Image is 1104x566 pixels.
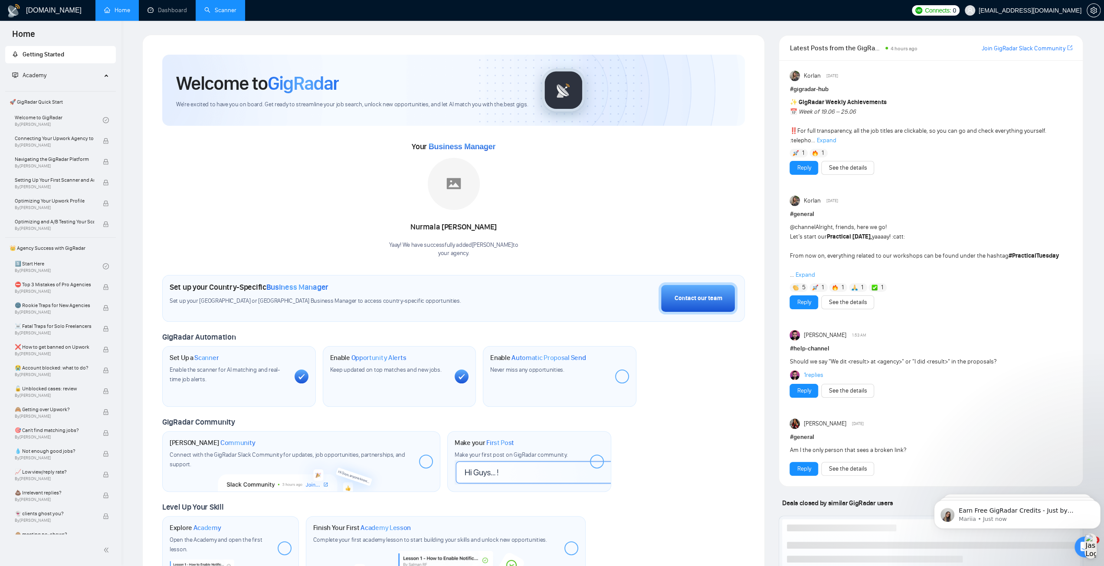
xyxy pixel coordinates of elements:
span: Open the Academy and open the first lesson. [170,536,262,553]
span: 1 [822,149,824,157]
span: By [PERSON_NAME] [15,455,94,461]
span: check-circle [103,117,109,123]
span: Business Manager [266,282,328,292]
span: ❌ How to get banned on Upwork [15,343,94,351]
span: Setting Up Your First Scanner and Auto-Bidder [15,176,94,184]
span: lock [103,513,109,519]
span: 1 [861,283,863,292]
span: 👑 Agency Success with GigRadar [6,239,115,257]
img: 🔥 [832,285,838,291]
img: placeholder.png [428,158,480,210]
li: Getting Started [5,46,116,63]
img: 🚀 [812,285,818,291]
span: Korlan [804,196,821,206]
span: Optimizing and A/B Testing Your Scanner for Better Results [15,217,94,226]
span: Opportunity Alerts [351,353,406,362]
button: Reply [790,384,818,398]
span: lock [103,180,109,186]
span: ‼️ [790,127,797,134]
span: Business Manager [429,142,495,151]
span: 👻 clients ghost you? [15,509,94,518]
span: 1 [881,283,883,292]
span: user [967,7,973,13]
span: [PERSON_NAME] [804,330,846,340]
span: By [PERSON_NAME] [15,330,94,336]
span: 💩 Irrelevant replies? [15,488,94,497]
span: Keep updated on top matches and new jobs. [330,366,442,373]
a: 1️⃣ Start HereBy[PERSON_NAME] [15,257,103,276]
span: 📈 Low view/reply rate? [15,468,94,476]
span: [DATE] [826,72,838,80]
h1: # gigradar-hub [790,85,1072,94]
span: lock [103,326,109,332]
span: lock [103,159,109,165]
img: Rodrigo Nask [790,370,799,380]
span: Expand [795,271,815,278]
span: By [PERSON_NAME] [15,226,94,231]
a: dashboardDashboard [147,7,187,14]
span: rocket [12,51,18,57]
span: lock [103,451,109,457]
a: Reply [797,386,811,396]
span: GigRadar [268,72,339,95]
span: fund-projection-screen [12,72,18,78]
span: lock [103,409,109,415]
button: Contact our team [658,282,737,314]
h1: [PERSON_NAME] [170,438,256,447]
span: By [PERSON_NAME] [15,351,94,357]
span: Make your first post on GigRadar community. [455,451,567,458]
span: lock [103,347,109,353]
span: [DATE] [826,197,838,205]
span: setting [1087,7,1100,14]
span: By [PERSON_NAME] [15,435,94,440]
img: 🔥 [812,150,818,156]
button: See the details [821,384,874,398]
span: By [PERSON_NAME] [15,476,94,481]
span: Deals closed by similar GigRadar users [779,495,896,510]
h1: Explore [170,523,221,532]
h1: Welcome to [176,72,339,95]
a: homeHome [104,7,130,14]
span: export [1067,44,1072,51]
h1: Enable [490,353,586,362]
span: 🚀 GigRadar Quick Start [6,93,115,111]
span: 🌚 Rookie Traps for New Agencies [15,301,94,310]
span: @channel [790,223,815,231]
span: [DATE] [852,420,864,428]
img: Korlan [790,196,800,206]
span: ✨ [790,98,797,106]
span: lock [103,388,109,394]
span: Expand [816,137,836,144]
span: lock [103,367,109,373]
img: upwork-logo.png [915,7,922,14]
h1: Make your [455,438,514,447]
span: lock [103,284,109,290]
strong: GigRadar Weekly Achievements [798,98,886,106]
span: By [PERSON_NAME] [15,164,94,169]
h1: Enable [330,353,406,362]
span: Am I the only person that sees a broken link? [790,446,906,454]
span: Getting Started [23,51,64,58]
a: Welcome to GigRadarBy[PERSON_NAME] [15,111,103,130]
span: Level Up Your Skill [162,502,223,512]
span: 4 hours ago [891,46,917,52]
a: export [1067,44,1072,52]
iframe: Intercom live chat [1075,537,1095,557]
img: Korlan [790,71,800,81]
a: searchScanner [204,7,236,14]
span: 1 [842,283,844,292]
iframe: Intercom notifications message [930,482,1104,543]
span: Connects: [925,6,951,15]
span: By [PERSON_NAME] [15,518,94,523]
span: By [PERSON_NAME] [15,393,94,398]
span: Enable the scanner for AI matching and real-time job alerts. [170,366,280,383]
span: Home [5,28,42,46]
span: By [PERSON_NAME] [15,372,94,377]
span: By [PERSON_NAME] [15,310,94,315]
span: ☠️ Fatal Traps for Solo Freelancers [15,322,94,330]
span: 1 [822,283,824,292]
span: Automatic Proposal Send [511,353,586,362]
img: slackcommunity-bg.png [218,451,384,491]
